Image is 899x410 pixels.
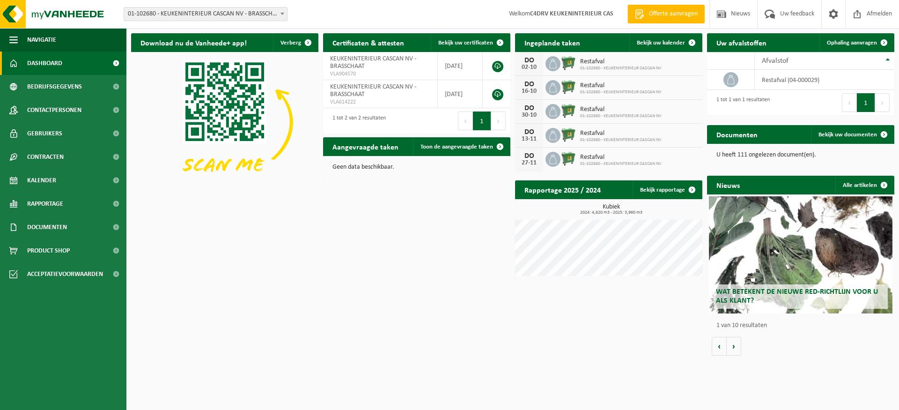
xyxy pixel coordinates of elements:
[520,88,538,95] div: 16-10
[580,82,662,89] span: Restafval
[707,176,749,194] h2: Nieuws
[131,52,318,193] img: Download de VHEPlus App
[273,33,317,52] button: Verberg
[520,112,538,119] div: 30-10
[647,9,700,19] span: Offerte aanvragen
[520,104,538,112] div: DO
[580,66,662,71] span: 01-102680 - KEUKENINTERIEUR CASCAN NV
[709,196,892,313] a: Wat betekent de nieuwe RED-richtlijn voor u als klant?
[515,33,590,52] h2: Ingeplande taken
[27,28,56,52] span: Navigatie
[707,125,767,143] h2: Documenten
[330,70,430,78] span: VLA904570
[27,122,62,145] span: Gebruikers
[716,322,890,329] p: 1 van 10 resultaten
[580,106,662,113] span: Restafval
[330,55,416,70] span: KEUKENINTERIEUR CASCAN NV - BRASSCHAAT
[580,89,662,95] span: 01-102680 - KEUKENINTERIEUR CASCAN NV
[580,113,662,119] span: 01-102680 - KEUKENINTERIEUR CASCAN NV
[27,98,81,122] span: Contactpersonen
[818,132,877,138] span: Bekijk uw documenten
[819,33,893,52] a: Ophaling aanvragen
[712,337,727,356] button: Vorige
[330,83,416,98] span: KEUKENINTERIEUR CASCAN NV - BRASSCHAAT
[520,160,538,166] div: 27-11
[716,152,885,158] p: U heeft 111 ongelezen document(en).
[27,52,62,75] span: Dashboard
[755,70,894,90] td: restafval (04-000029)
[716,288,878,305] span: Wat betekent de nieuwe RED-richtlijn voor u als klant?
[580,58,662,66] span: Restafval
[629,33,701,52] a: Bekijk uw kalender
[857,93,875,112] button: 1
[438,40,493,46] span: Bekijk uw certificaten
[323,33,413,52] h2: Certificaten & attesten
[328,111,386,131] div: 1 tot 2 van 2 resultaten
[520,57,538,64] div: DO
[580,137,662,143] span: 01-102680 - KEUKENINTERIEUR CASCAN NV
[458,112,473,130] button: Previous
[323,137,408,156] h2: Aangevraagde taken
[580,130,662,137] span: Restafval
[420,144,493,150] span: Toon de aangevraagde taken
[560,127,576,142] img: WB-0660-HPE-GN-04
[712,92,770,113] div: 1 tot 1 van 1 resultaten
[491,112,506,130] button: Next
[727,337,741,356] button: Volgende
[332,164,501,171] p: Geen data beschikbaar.
[811,125,893,144] a: Bekijk uw documenten
[633,180,701,199] a: Bekijk rapportage
[520,128,538,136] div: DO
[520,64,538,71] div: 02-10
[762,57,788,65] span: Afvalstof
[131,33,256,52] h2: Download nu de Vanheede+ app!
[27,239,70,262] span: Product Shop
[875,93,890,112] button: Next
[438,52,483,80] td: [DATE]
[707,33,776,52] h2: Uw afvalstoffen
[431,33,509,52] a: Bekijk uw certificaten
[560,150,576,166] img: WB-0660-HPE-GN-04
[530,10,613,17] strong: C4DRV KEUKENINTERIEUR CAS
[520,210,702,215] span: 2024: 4,620 m3 - 2025: 3,960 m3
[560,103,576,119] img: WB-0660-HPE-GN-04
[520,81,538,88] div: DO
[280,40,301,46] span: Verberg
[520,204,702,215] h3: Kubiek
[842,93,857,112] button: Previous
[827,40,877,46] span: Ophaling aanvragen
[520,136,538,142] div: 13-11
[330,98,430,106] span: VLA614222
[560,79,576,95] img: WB-0660-HPE-GN-04
[580,161,662,167] span: 01-102680 - KEUKENINTERIEUR CASCAN NV
[627,5,705,23] a: Offerte aanvragen
[515,180,610,199] h2: Rapportage 2025 / 2024
[473,112,491,130] button: 1
[413,137,509,156] a: Toon de aangevraagde taken
[835,176,893,194] a: Alle artikelen
[27,145,64,169] span: Contracten
[27,75,82,98] span: Bedrijfsgegevens
[27,192,63,216] span: Rapportage
[520,152,538,160] div: DO
[438,80,483,108] td: [DATE]
[27,262,103,286] span: Acceptatievoorwaarden
[27,216,67,239] span: Documenten
[580,154,662,161] span: Restafval
[560,55,576,71] img: WB-0660-HPE-GN-04
[124,7,287,21] span: 01-102680 - KEUKENINTERIEUR CASCAN NV - BRASSCHAAT
[637,40,685,46] span: Bekijk uw kalender
[27,169,56,192] span: Kalender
